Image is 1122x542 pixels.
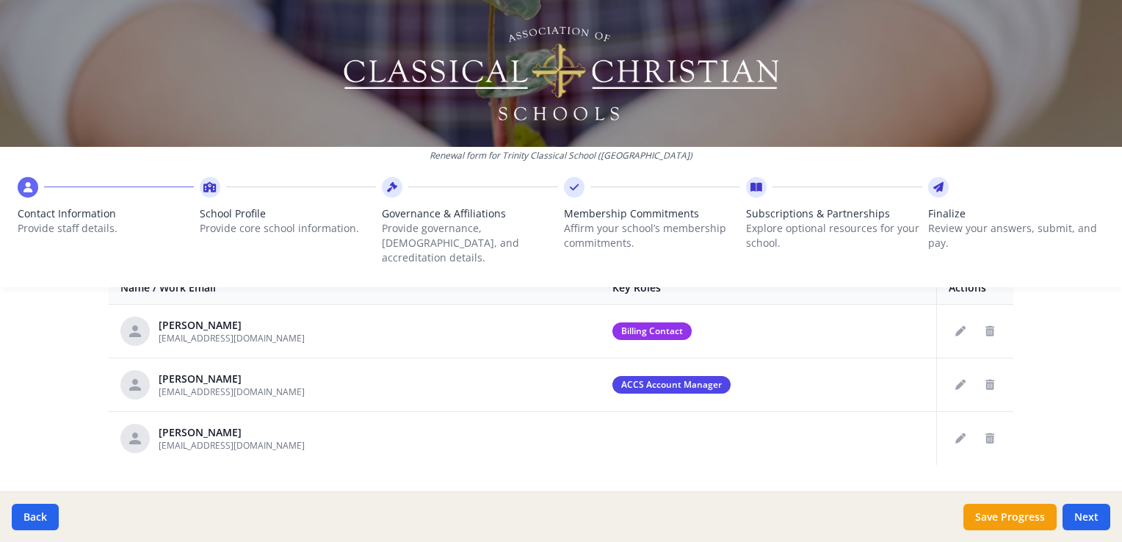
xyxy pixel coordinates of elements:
p: Affirm your school’s membership commitments. [564,221,740,250]
span: Billing Contact [612,322,692,340]
span: Contact Information [18,206,194,221]
span: Membership Commitments [564,206,740,221]
p: Provide staff details. [18,221,194,236]
button: Edit staff [949,319,972,343]
button: Next [1063,504,1110,530]
button: Delete staff [978,373,1002,397]
p: Provide core school information. [200,221,376,236]
p: Explore optional resources for your school. [746,221,922,250]
span: ACCS Account Manager [612,376,731,394]
button: Back [12,504,59,530]
span: [EMAIL_ADDRESS][DOMAIN_NAME] [159,332,305,344]
span: [EMAIL_ADDRESS][DOMAIN_NAME] [159,386,305,398]
button: Edit staff [949,373,972,397]
button: Delete staff [978,319,1002,343]
p: Review your answers, submit, and pay. [928,221,1104,250]
button: Save Progress [963,504,1057,530]
span: Subscriptions & Partnerships [746,206,922,221]
p: Provide governance, [DEMOGRAPHIC_DATA], and accreditation details. [382,221,558,265]
span: School Profile [200,206,376,221]
span: Governance & Affiliations [382,206,558,221]
div: [PERSON_NAME] [159,372,305,386]
span: [EMAIL_ADDRESS][DOMAIN_NAME] [159,439,305,452]
span: Finalize [928,206,1104,221]
div: [PERSON_NAME] [159,425,305,440]
button: Delete staff [978,427,1002,450]
button: Edit staff [949,427,972,450]
div: [PERSON_NAME] [159,318,305,333]
img: Logo [341,22,781,125]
